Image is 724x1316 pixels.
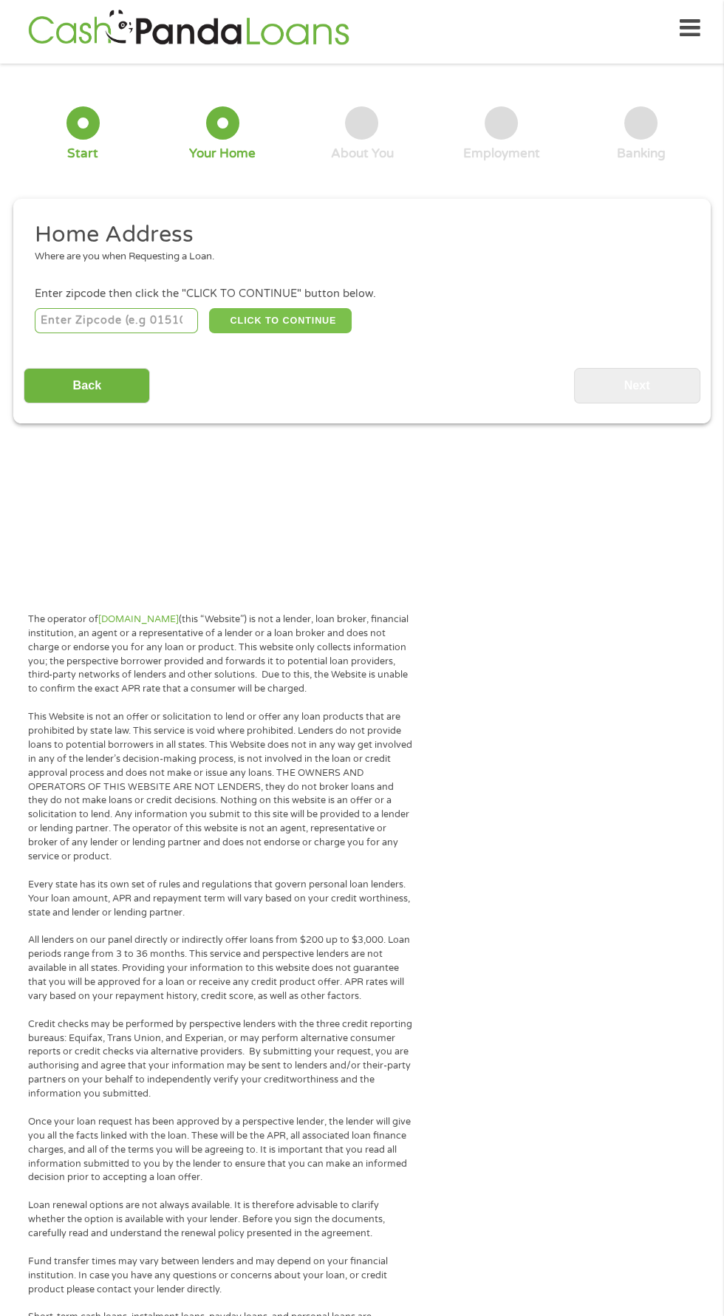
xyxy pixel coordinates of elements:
img: GetLoanNow Logo [24,7,353,50]
input: Back [24,368,150,404]
p: All lenders on our panel directly or indirectly offer loans from $200 up to $3,000. Loan periods ... [28,933,413,1003]
p: Every state has its own set of rules and regulations that govern personal loan lenders. Your loan... [28,878,413,920]
a: [DOMAIN_NAME] [98,613,179,625]
button: CLICK TO CONTINUE [209,308,352,333]
input: Enter Zipcode (e.g 01510) [35,308,199,333]
div: Enter zipcode then click the "CLICK TO CONTINUE" button below. [35,286,689,302]
div: About You [330,146,393,162]
div: Start [67,146,98,162]
div: Employment [463,146,540,162]
div: Where are you when Requesting a Loan. [35,250,679,265]
p: This Website is not an offer or solicitation to lend or offer any loan products that are prohibit... [28,710,413,864]
p: Loan renewal options are not always available. It is therefore advisable to clarify whether the o... [28,1199,413,1241]
p: Credit checks may be performed by perspective lenders with the three credit reporting bureaus: Eq... [28,1017,413,1101]
input: Next [574,368,700,404]
p: The operator of (this “Website”) is not a lender, loan broker, financial institution, an agent or... [28,613,413,696]
div: Your Home [189,146,256,162]
p: Once your loan request has been approved by a perspective lender, the lender will give you all th... [28,1115,413,1184]
h2: Home Address [35,220,679,250]
p: Fund transfer times may vary between lenders and may depend on your financial institution. In cas... [28,1255,413,1297]
div: Banking [617,146,666,162]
